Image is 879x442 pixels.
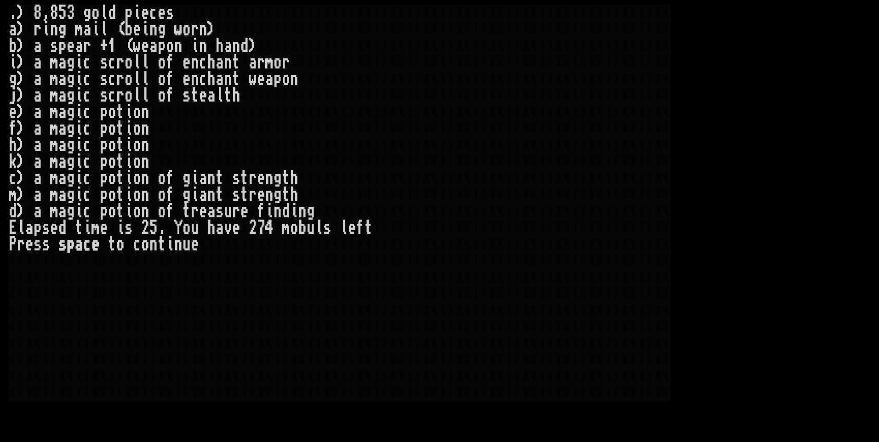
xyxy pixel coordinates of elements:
[282,71,290,87] div: o
[166,5,174,21] div: s
[282,54,290,71] div: r
[191,21,199,38] div: r
[274,54,282,71] div: o
[83,5,91,21] div: g
[100,71,108,87] div: s
[83,203,91,220] div: c
[58,153,67,170] div: a
[257,187,265,203] div: e
[9,54,17,71] div: i
[75,87,83,104] div: i
[240,187,249,203] div: t
[108,170,116,187] div: o
[50,5,58,21] div: 8
[83,187,91,203] div: c
[83,38,91,54] div: r
[133,21,141,38] div: e
[216,71,224,87] div: a
[34,71,42,87] div: a
[141,187,149,203] div: n
[34,104,42,120] div: a
[158,38,166,54] div: p
[9,5,17,21] div: .
[42,21,50,38] div: i
[9,120,17,137] div: f
[133,187,141,203] div: o
[17,170,25,187] div: )
[9,21,17,38] div: a
[58,71,67,87] div: a
[265,203,274,220] div: i
[265,71,274,87] div: a
[133,153,141,170] div: o
[125,38,133,54] div: (
[199,87,207,104] div: e
[83,153,91,170] div: c
[191,170,199,187] div: i
[91,21,100,38] div: i
[9,137,17,153] div: h
[207,170,216,187] div: n
[34,203,42,220] div: a
[34,120,42,137] div: a
[58,104,67,120] div: a
[116,187,125,203] div: t
[67,203,75,220] div: g
[50,153,58,170] div: m
[232,71,240,87] div: t
[133,54,141,71] div: l
[133,71,141,87] div: l
[67,120,75,137] div: g
[34,170,42,187] div: a
[108,104,116,120] div: o
[265,187,274,203] div: n
[116,120,125,137] div: t
[34,38,42,54] div: a
[17,54,25,71] div: )
[125,71,133,87] div: o
[9,187,17,203] div: m
[100,38,108,54] div: +
[240,203,249,220] div: e
[141,21,149,38] div: i
[199,54,207,71] div: c
[133,87,141,104] div: l
[50,104,58,120] div: m
[100,153,108,170] div: p
[257,54,265,71] div: r
[158,71,166,87] div: o
[17,104,25,120] div: )
[141,170,149,187] div: n
[298,203,307,220] div: n
[75,104,83,120] div: i
[191,71,199,87] div: n
[34,137,42,153] div: a
[207,187,216,203] div: n
[50,203,58,220] div: m
[17,220,25,236] div: l
[34,54,42,71] div: a
[199,71,207,87] div: c
[58,137,67,153] div: a
[58,5,67,21] div: 5
[83,71,91,87] div: c
[125,187,133,203] div: i
[100,54,108,71] div: s
[125,170,133,187] div: i
[274,170,282,187] div: g
[249,71,257,87] div: w
[17,38,25,54] div: )
[50,137,58,153] div: m
[50,187,58,203] div: m
[207,21,216,38] div: )
[67,153,75,170] div: g
[141,153,149,170] div: n
[183,54,191,71] div: e
[216,38,224,54] div: h
[125,137,133,153] div: i
[183,187,191,203] div: g
[166,203,174,220] div: f
[75,71,83,87] div: i
[232,170,240,187] div: s
[116,104,125,120] div: t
